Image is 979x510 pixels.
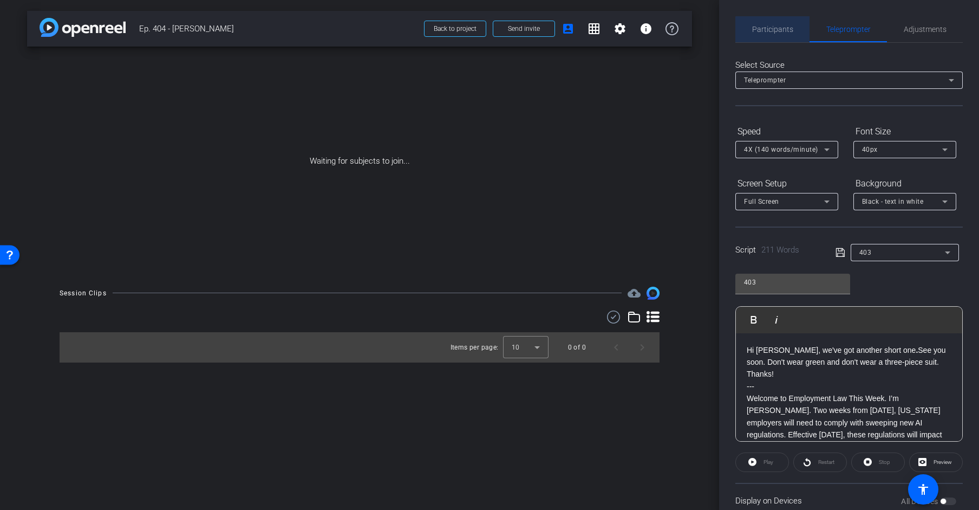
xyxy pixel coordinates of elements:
mat-icon: cloud_upload [628,287,641,300]
span: 4X (140 words/minute) [744,146,818,153]
label: All Devices [901,496,940,507]
button: Next page [629,334,655,360]
mat-icon: accessibility [917,483,930,496]
button: Italic (⌘I) [766,309,787,331]
button: Preview [909,453,963,472]
span: 40px [862,146,878,153]
span: 403 [859,249,872,256]
div: Script [735,244,820,256]
mat-icon: grid_on [588,22,601,35]
span: Send invite [508,24,540,33]
span: Full Screen [744,198,779,205]
p: --- [747,380,951,392]
span: Preview [934,459,952,465]
div: Speed [735,122,838,141]
mat-icon: account_box [562,22,575,35]
span: Teleprompter [744,76,786,84]
strong: . [916,346,918,354]
div: 0 of 0 [568,342,586,353]
span: Teleprompter [826,25,871,33]
mat-icon: settings [613,22,626,35]
span: Back to project [434,25,477,33]
span: Ep. 404 - [PERSON_NAME] [139,18,417,40]
div: Items per page: [451,342,499,353]
img: app-logo [40,18,126,37]
button: Back to project [424,21,486,37]
div: Background [853,175,956,193]
button: Previous page [603,334,629,360]
div: Font Size [853,122,956,141]
input: Title [744,276,841,289]
div: Session Clips [60,288,107,299]
span: 211 Words [761,245,799,255]
span: Participants [752,25,793,33]
div: Waiting for subjects to join... [27,47,692,276]
span: Destinations for your clips [628,287,641,300]
p: Hi [PERSON_NAME], we've got another short one See you soon. Don't wear green and don't wear a thr... [747,344,951,380]
img: Session clips [647,287,660,300]
button: Send invite [493,21,555,37]
span: Black - text in white [862,198,924,205]
div: Select Source [735,59,963,72]
span: Adjustments [904,25,947,33]
div: Screen Setup [735,175,838,193]
button: Bold (⌘B) [743,309,764,331]
p: Welcome to Employment Law This Week. I’m [PERSON_NAME]. Two weeks from [DATE], [US_STATE] employe... [747,392,951,465]
mat-icon: info [639,22,652,35]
